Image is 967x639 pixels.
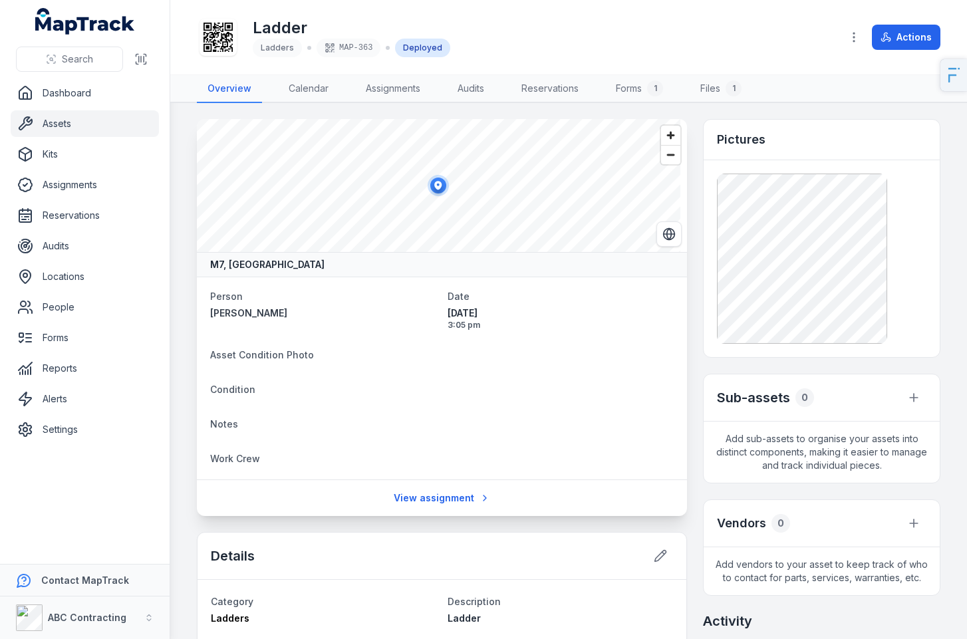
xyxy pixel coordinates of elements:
[448,307,674,320] span: [DATE]
[197,119,680,252] canvas: Map
[448,596,501,607] span: Description
[11,324,159,351] a: Forms
[211,547,255,565] h2: Details
[395,39,450,57] div: Deployed
[704,547,940,595] span: Add vendors to your asset to keep track of who to contact for parts, services, warranties, etc.
[211,612,249,624] span: Ladders
[448,612,481,624] span: Ladder
[872,25,940,50] button: Actions
[647,80,663,96] div: 1
[261,43,294,53] span: Ladders
[661,145,680,164] button: Zoom out
[317,39,380,57] div: MAP-363
[448,307,674,330] time: 14/05/2025, 3:05:46 pm
[795,388,814,407] div: 0
[210,453,260,464] span: Work Crew
[448,291,470,302] span: Date
[35,8,135,35] a: MapTrack
[11,416,159,443] a: Settings
[605,75,674,103] a: Forms1
[41,575,129,586] strong: Contact MapTrack
[11,386,159,412] a: Alerts
[11,294,159,320] a: People
[703,612,752,630] h2: Activity
[253,17,450,39] h1: Ladder
[11,172,159,198] a: Assignments
[717,130,765,149] h3: Pictures
[210,349,314,360] span: Asset Condition Photo
[511,75,589,103] a: Reservations
[704,422,940,483] span: Add sub-assets to organise your assets into distinct components, making it easier to manage and t...
[11,110,159,137] a: Assets
[690,75,752,103] a: Files1
[726,80,742,96] div: 1
[210,307,437,320] a: [PERSON_NAME]
[16,47,123,72] button: Search
[656,221,682,247] button: Switch to Satellite View
[355,75,431,103] a: Assignments
[62,53,93,66] span: Search
[11,202,159,229] a: Reservations
[11,263,159,290] a: Locations
[210,258,325,271] strong: M7, [GEOGRAPHIC_DATA]
[210,384,255,395] span: Condition
[197,75,262,103] a: Overview
[278,75,339,103] a: Calendar
[717,514,766,533] h3: Vendors
[210,418,238,430] span: Notes
[48,612,126,623] strong: ABC Contracting
[717,388,790,407] h2: Sub-assets
[771,514,790,533] div: 0
[11,80,159,106] a: Dashboard
[11,355,159,382] a: Reports
[448,320,674,330] span: 3:05 pm
[385,485,499,511] a: View assignment
[210,291,243,302] span: Person
[447,75,495,103] a: Audits
[211,596,253,607] span: Category
[11,141,159,168] a: Kits
[11,233,159,259] a: Audits
[661,126,680,145] button: Zoom in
